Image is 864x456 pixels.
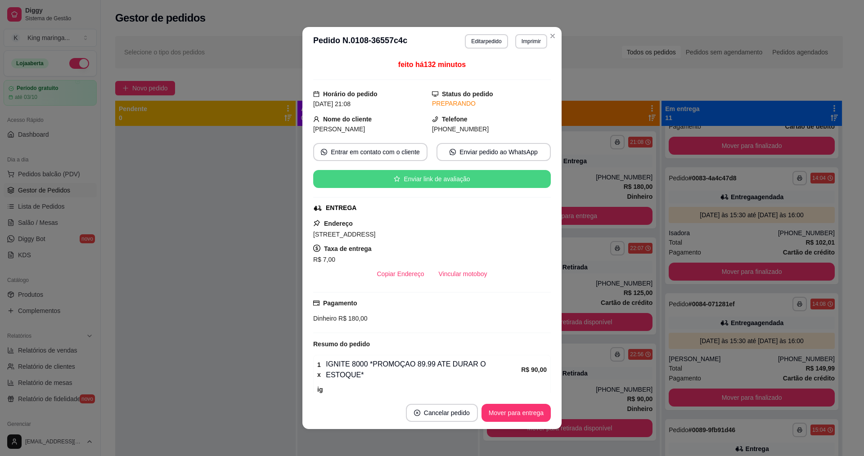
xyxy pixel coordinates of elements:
button: close-circleCancelar pedido [406,404,478,422]
button: Vincular motoboy [432,265,495,283]
span: whats-app [450,149,456,155]
button: Imprimir [515,34,547,49]
button: Copiar Endereço [370,265,432,283]
strong: Horário do pedido [323,90,378,98]
strong: ig [317,386,323,393]
span: whats-app [321,149,327,155]
strong: Pagamento [323,300,357,307]
button: Editarpedido [465,34,508,49]
span: pushpin [313,219,320,227]
div: PREPARANDO [432,99,551,108]
button: whats-appEntrar em contato com o cliente [313,143,427,161]
strong: 1 x [317,361,321,378]
span: R$ 7,00 [313,256,335,263]
strong: Endereço [324,220,353,227]
span: R$ 180,00 [337,315,368,322]
span: calendar [313,91,319,97]
span: dollar [313,245,320,252]
span: close-circle [414,410,420,416]
span: phone [432,116,438,122]
span: [STREET_ADDRESS] [313,231,375,238]
span: credit-card [313,300,319,306]
strong: Telefone [442,116,468,123]
button: whats-appEnviar pedido ao WhatsApp [436,143,551,161]
strong: Status do pedido [442,90,493,98]
span: [PHONE_NUMBER] [432,125,489,133]
strong: Taxa de entrega [324,245,372,252]
div: ENTREGA [326,203,356,213]
span: desktop [432,91,438,97]
button: Mover para entrega [481,404,551,422]
span: star [394,176,400,182]
span: feito há 132 minutos [398,61,466,68]
strong: Resumo do pedido [313,340,370,348]
span: Dinheiro [313,315,337,322]
button: starEnviar link de avaliação [313,170,551,188]
strong: Nome do cliente [323,116,372,123]
div: IGNITE 8000 *PROMOÇAO 89.99 ATE DURAR O ESTOQUE* [317,359,521,380]
strong: R$ 90,00 [521,366,547,373]
span: [PERSON_NAME] [313,125,365,133]
h3: Pedido N. 0108-36557c4c [313,34,407,49]
span: [DATE] 21:08 [313,100,351,107]
span: user [313,116,319,122]
button: Close [545,29,560,43]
